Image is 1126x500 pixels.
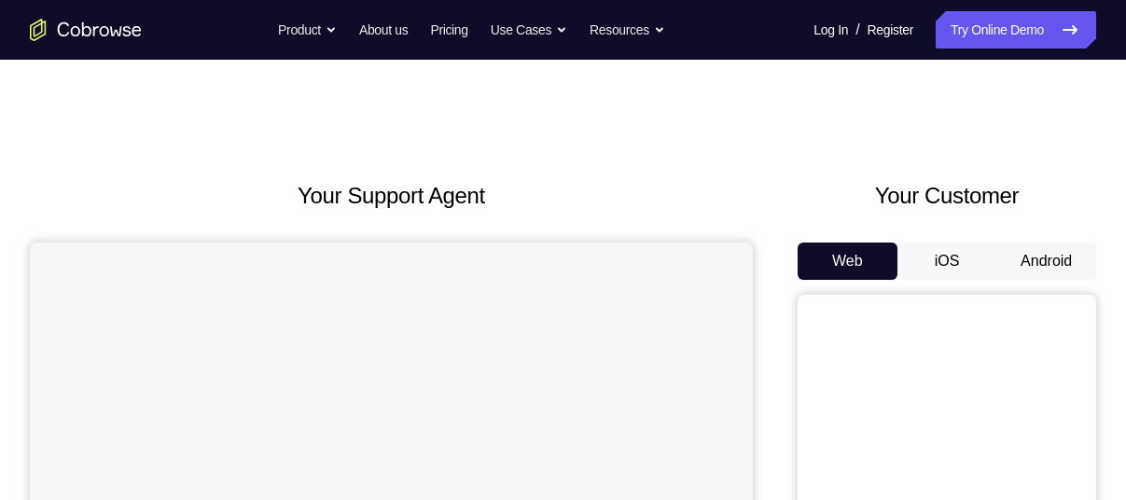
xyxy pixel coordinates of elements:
[359,11,408,49] a: About us
[278,11,337,49] button: Product
[30,19,142,41] a: Go to the home page
[491,11,567,49] button: Use Cases
[855,19,859,41] span: /
[590,11,665,49] button: Resources
[936,11,1096,49] a: Try Online Demo
[430,11,467,49] a: Pricing
[897,243,997,280] button: iOS
[30,179,753,213] h2: Your Support Agent
[996,243,1096,280] button: Android
[813,11,848,49] a: Log In
[798,243,897,280] button: Web
[798,179,1096,213] h2: Your Customer
[868,11,913,49] a: Register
